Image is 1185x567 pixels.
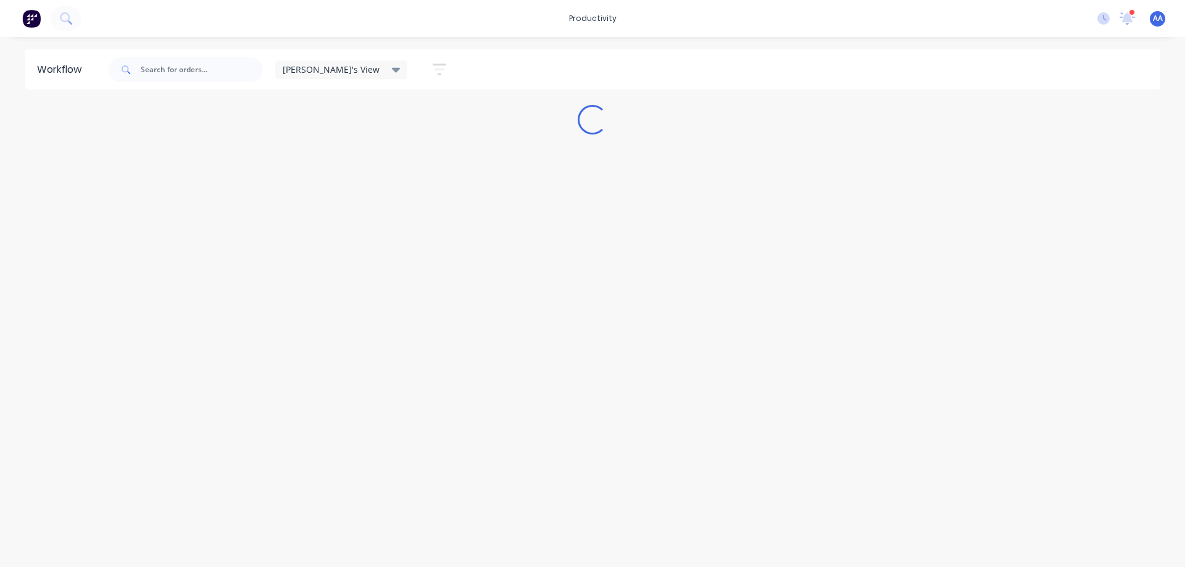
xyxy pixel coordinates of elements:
div: productivity [563,9,623,28]
input: Search for orders... [141,57,263,82]
span: AA [1153,13,1163,24]
img: Factory [22,9,41,28]
div: Workflow [37,62,88,77]
span: [PERSON_NAME]'s View [283,63,380,76]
